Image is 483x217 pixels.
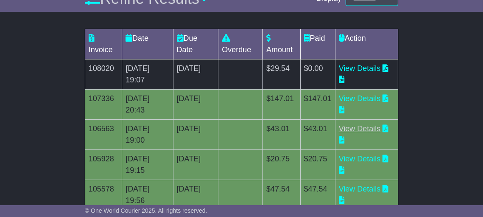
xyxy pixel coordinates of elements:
[173,59,218,90] td: [DATE]
[300,29,335,59] td: Paid
[85,150,122,180] td: 105928
[85,180,122,210] td: 105578
[173,90,218,120] td: [DATE]
[85,90,122,120] td: 107336
[122,29,173,59] td: Date
[339,124,381,133] a: View Details
[300,59,335,90] td: $0.00
[300,90,335,120] td: $147.01
[263,150,301,180] td: $20.75
[263,59,301,90] td: $29.54
[173,150,218,180] td: [DATE]
[339,94,381,103] a: View Details
[300,120,335,150] td: $43.01
[263,29,301,59] td: Amount
[300,180,335,210] td: $47.54
[173,180,218,210] td: [DATE]
[85,59,122,90] td: 108020
[85,207,207,214] span: © One World Courier 2025. All rights reserved.
[263,180,301,210] td: $47.54
[218,29,263,59] td: Overdue
[339,64,381,73] a: View Details
[263,90,301,120] td: $147.01
[335,29,398,59] td: Action
[263,120,301,150] td: $43.01
[339,155,381,163] a: View Details
[122,150,173,180] td: [DATE] 19:15
[173,29,218,59] td: Due Date
[122,120,173,150] td: [DATE] 19:00
[122,90,173,120] td: [DATE] 20:43
[122,59,173,90] td: [DATE] 19:07
[173,120,218,150] td: [DATE]
[122,180,173,210] td: [DATE] 19:56
[85,120,122,150] td: 106563
[339,185,381,193] a: View Details
[300,150,335,180] td: $20.75
[85,29,122,59] td: Invoice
